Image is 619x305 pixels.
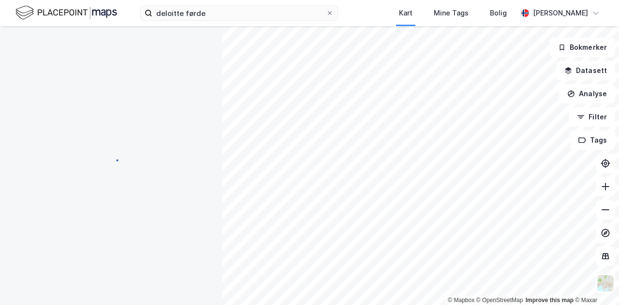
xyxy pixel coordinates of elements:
[490,7,507,19] div: Bolig
[152,6,326,20] input: Søk på adresse, matrikkel, gårdeiere, leietakere eller personer
[476,297,523,304] a: OpenStreetMap
[550,38,615,57] button: Bokmerker
[569,107,615,127] button: Filter
[570,131,615,150] button: Tags
[556,61,615,80] button: Datasett
[559,84,615,103] button: Analyse
[399,7,413,19] div: Kart
[434,7,469,19] div: Mine Tags
[571,259,619,305] iframe: Chat Widget
[15,4,117,21] img: logo.f888ab2527a4732fd821a326f86c7f29.svg
[448,297,474,304] a: Mapbox
[571,259,619,305] div: Kontrollprogram for chat
[526,297,574,304] a: Improve this map
[533,7,588,19] div: [PERSON_NAME]
[103,152,119,168] img: spinner.a6d8c91a73a9ac5275cf975e30b51cfb.svg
